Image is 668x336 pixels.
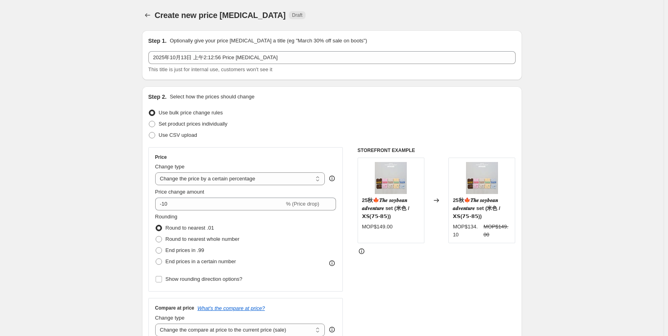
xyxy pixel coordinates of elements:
span: This title is just for internal use, customers won't see it [148,66,272,72]
span: Change type [155,315,185,321]
span: Create new price [MEDICAL_DATA] [155,11,286,20]
span: Draft [292,12,302,18]
button: Price change jobs [142,10,153,21]
input: -15 [155,198,284,210]
input: 30% off holiday sale [148,51,516,64]
span: Use bulk price change rules [159,110,223,116]
span: 25秋🍁𝑻𝒉𝒆 𝒔𝒐𝒚𝒃𝒆𝒂𝒏 𝒂𝒅𝒗𝒆𝒏𝒕𝒖𝒓𝒆 set (米色 / 𝗫𝗦(𝟳𝟱-𝟴𝟱)) [453,197,500,219]
div: MOP$134.10 [453,223,480,239]
h3: Price [155,154,167,160]
span: 25秋🍁𝑻𝒉𝒆 𝒔𝒐𝒚𝒃𝒆𝒂𝒏 𝒂𝒅𝒗𝒆𝒏𝒕𝒖𝒓𝒆 set (米色 / 𝗫𝗦(𝟳𝟱-𝟴𝟱)) [362,197,410,219]
div: help [328,326,336,334]
span: Show rounding direction options? [166,276,242,282]
p: Optionally give your price [MEDICAL_DATA] a title (eg "March 30% off sale on boots") [170,37,367,45]
span: Round to nearest whole number [166,236,240,242]
div: MOP$149.00 [362,223,393,231]
h2: Step 1. [148,37,167,45]
div: help [328,174,336,182]
img: 887771C7-41BE-4E99-BC71-E5CCD7752E23_80x.jpg [466,162,498,194]
span: End prices in .99 [166,247,204,253]
p: Select how the prices should change [170,93,254,101]
span: Rounding [155,214,178,220]
span: Set product prices individually [159,121,228,127]
h3: Compare at price [155,305,194,311]
span: End prices in a certain number [166,258,236,264]
span: Change type [155,164,185,170]
h6: STOREFRONT EXAMPLE [358,147,516,154]
h2: Step 2. [148,93,167,101]
img: 887771C7-41BE-4E99-BC71-E5CCD7752E23_80x.jpg [375,162,407,194]
strike: MOP$149.00 [484,223,511,239]
span: Price change amount [155,189,204,195]
button: What's the compare at price? [198,305,265,311]
span: Use CSV upload [159,132,197,138]
span: % (Price drop) [286,201,319,207]
span: Round to nearest .01 [166,225,214,231]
